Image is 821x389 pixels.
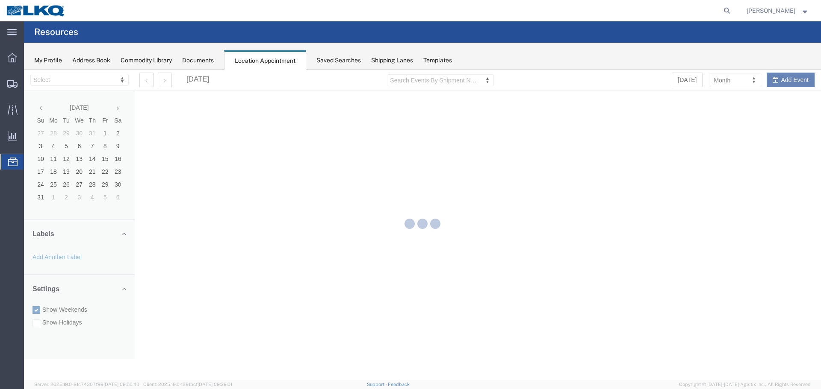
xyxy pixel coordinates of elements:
[388,382,410,387] a: Feedback
[34,382,139,387] span: Server: 2025.19.0-91c74307f99
[316,56,361,65] div: Saved Searches
[143,382,232,387] span: Client: 2025.19.0-129fbcf
[747,6,795,15] span: William Haney
[746,6,809,16] button: [PERSON_NAME]
[224,50,306,70] div: Location Appointment
[34,21,78,43] h4: Resources
[72,56,110,65] div: Address Book
[371,56,413,65] div: Shipping Lanes
[423,56,452,65] div: Templates
[182,56,214,65] div: Documents
[34,56,62,65] div: My Profile
[679,381,811,388] span: Copyright © [DATE]-[DATE] Agistix Inc., All Rights Reserved
[198,382,232,387] span: [DATE] 09:39:01
[367,382,388,387] a: Support
[6,4,66,17] img: logo
[121,56,172,65] div: Commodity Library
[103,382,139,387] span: [DATE] 09:50:40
